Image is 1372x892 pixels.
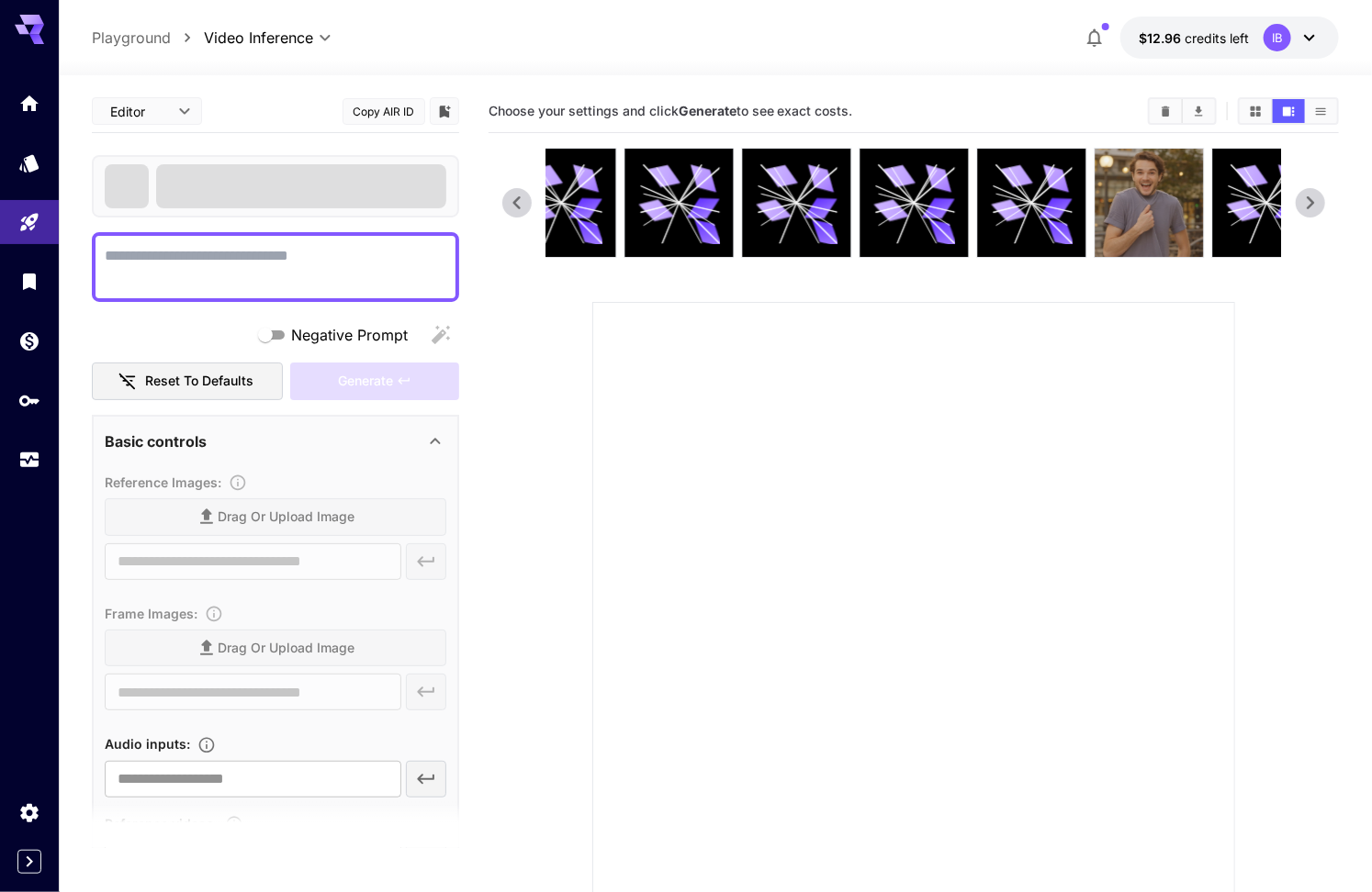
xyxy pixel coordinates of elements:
nav: breadcrumb [92,27,204,49]
div: Clear AllDownload All [1148,97,1217,125]
span: Editor [110,102,167,121]
div: API Keys [18,389,40,412]
span: Video Inference [204,27,313,49]
div: Models [18,151,40,174]
button: $12.9585IB [1120,17,1339,59]
button: Show media in list view [1305,99,1337,123]
div: Please fill the prompt [290,362,459,400]
button: Expand sidebar [17,850,41,874]
div: IB [1264,24,1291,51]
div: Home [18,92,40,115]
div: Usage [18,449,40,472]
div: Settings [18,801,40,824]
button: Reset to defaults [92,362,283,400]
a: Playground [92,27,171,49]
button: Upload an audio file. Supported formats: .mp3, .wav, .flac, .aac, .ogg, .m4a, .wma [190,736,223,754]
span: $12.96 [1139,30,1185,46]
button: Copy AIR ID [343,98,425,125]
div: Show media in grid viewShow media in video viewShow media in list view [1238,97,1339,125]
p: Basic controls [105,430,207,452]
div: Playground [18,211,40,234]
span: Audio inputs : [105,736,190,752]
img: yMT8nMAAAAGSURBVAMAN6VnKWwjUfEAAAAASUVORK5CYII= [1095,149,1203,257]
button: Show media in video view [1273,99,1305,123]
div: $12.9585 [1139,28,1249,48]
button: Clear All [1150,99,1182,123]
button: Show media in grid view [1240,99,1272,123]
div: Library [18,270,40,293]
div: Basic controls [105,419,446,463]
div: Wallet [18,329,40,352]
span: Choose your settings and click to see exact costs. [489,103,853,118]
button: Add to library [436,100,453,122]
span: credits left [1185,30,1249,46]
button: Download All [1183,99,1215,123]
span: Negative Prompt [291,324,408,346]
b: Generate [679,103,737,118]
